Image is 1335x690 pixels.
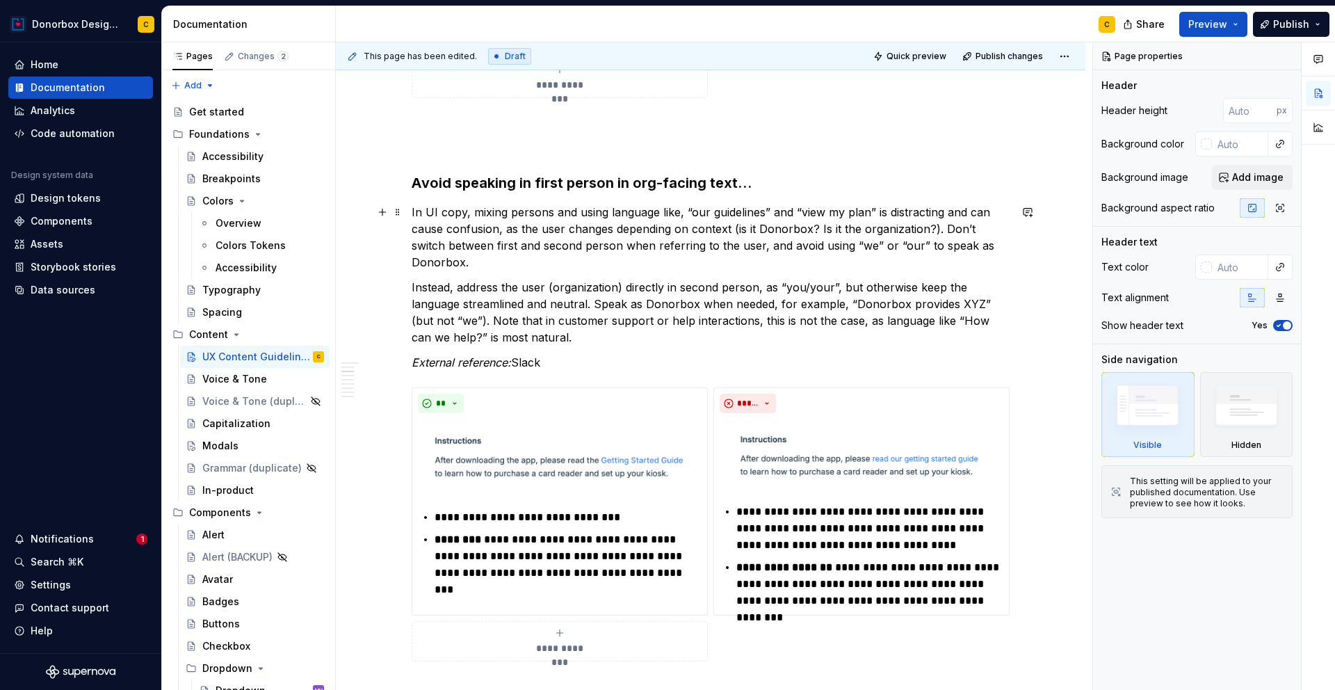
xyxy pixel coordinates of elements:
[189,127,250,141] div: Foundations
[202,617,240,631] div: Buttons
[10,16,26,33] img: 17077652-375b-4f2c-92b0-528c72b71ea0.png
[1273,17,1309,31] span: Publish
[202,572,233,586] div: Avatar
[193,212,330,234] a: Overview
[202,417,270,431] div: Capitalization
[958,47,1049,66] button: Publish changes
[202,528,225,542] div: Alert
[1212,131,1268,157] input: Auto
[202,461,302,475] div: Grammar (duplicate)
[172,51,213,62] div: Pages
[1232,170,1284,184] span: Add image
[1101,170,1188,184] div: Background image
[31,237,63,251] div: Assets
[167,323,330,346] div: Content
[8,187,153,209] a: Design tokens
[8,620,153,642] button: Help
[1133,440,1162,451] div: Visible
[1200,372,1293,457] div: Hidden
[180,524,330,546] a: Alert
[202,172,261,186] div: Breakpoints
[1252,320,1268,331] label: Yes
[202,595,239,609] div: Badges
[189,105,244,119] div: Get started
[31,532,94,546] div: Notifications
[8,99,153,122] a: Analytics
[202,483,254,497] div: In-product
[412,175,752,191] strong: Avoid speaking in first person in org-facing text…
[167,502,330,524] div: Components
[173,17,330,31] div: Documentation
[31,127,115,141] div: Code automation
[8,279,153,301] a: Data sources
[180,435,330,457] a: Modals
[317,350,321,364] div: C
[202,194,234,208] div: Colors
[31,601,109,615] div: Contact support
[1101,137,1184,151] div: Background color
[180,591,330,613] a: Badges
[31,58,58,72] div: Home
[31,260,116,274] div: Storybook stories
[193,257,330,279] a: Accessibility
[11,170,93,181] div: Design system data
[1188,17,1227,31] span: Preview
[202,639,250,653] div: Checkbox
[180,368,330,390] a: Voice & Tone
[3,9,159,39] button: Donorbox Design SystemC
[1101,372,1195,457] div: Visible
[32,17,121,31] div: Donorbox Design System
[8,551,153,573] button: Search ⌘K
[202,550,273,564] div: Alert (BACKUP)
[8,528,153,550] button: Notifications1
[8,210,153,232] a: Components
[412,279,1010,346] p: Instead, address the user (organization) directly in second person, as “you/your”, but otherwise ...
[887,51,946,62] span: Quick preview
[1223,98,1277,123] input: Auto
[1101,319,1183,332] div: Show header text
[143,19,149,30] div: C
[202,305,242,319] div: Spacing
[46,665,115,679] svg: Supernova Logo
[202,372,267,386] div: Voice & Tone
[31,555,83,569] div: Search ⌘K
[1104,19,1110,30] div: C
[202,283,261,297] div: Typography
[167,101,330,123] a: Get started
[202,150,264,163] div: Accessibility
[1116,12,1174,37] button: Share
[869,47,953,66] button: Quick preview
[193,234,330,257] a: Colors Tokens
[180,279,330,301] a: Typography
[364,51,477,62] span: This page has been edited.
[180,568,330,591] a: Avatar
[31,81,105,95] div: Documentation
[1101,291,1169,305] div: Text alignment
[8,77,153,99] a: Documentation
[720,419,1003,499] img: 2a366183-39b5-426e-8f28-4bafbd983434.png
[1101,235,1158,249] div: Header text
[189,506,251,520] div: Components
[1179,12,1247,37] button: Preview
[180,657,330,680] div: Dropdown
[238,51,289,62] div: Changes
[202,661,252,675] div: Dropdown
[180,546,330,568] a: Alert (BACKUP)
[180,346,330,368] a: UX Content GuidelinesC
[412,354,1010,371] p: Slack
[180,412,330,435] a: Capitalization
[216,239,286,252] div: Colors Tokens
[31,283,95,297] div: Data sources
[1130,476,1284,509] div: This setting will be applied to your published documentation. Use preview to see how it looks.
[184,80,202,91] span: Add
[412,204,1010,271] p: In UI copy, mixing persons and using language like, “our guidelines” and “view my plan” is distra...
[136,533,147,545] span: 1
[31,578,71,592] div: Settings
[1231,440,1261,451] div: Hidden
[8,597,153,619] button: Contact support
[8,574,153,596] a: Settings
[180,635,330,657] a: Checkbox
[180,168,330,190] a: Breakpoints
[202,350,310,364] div: UX Content Guidelines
